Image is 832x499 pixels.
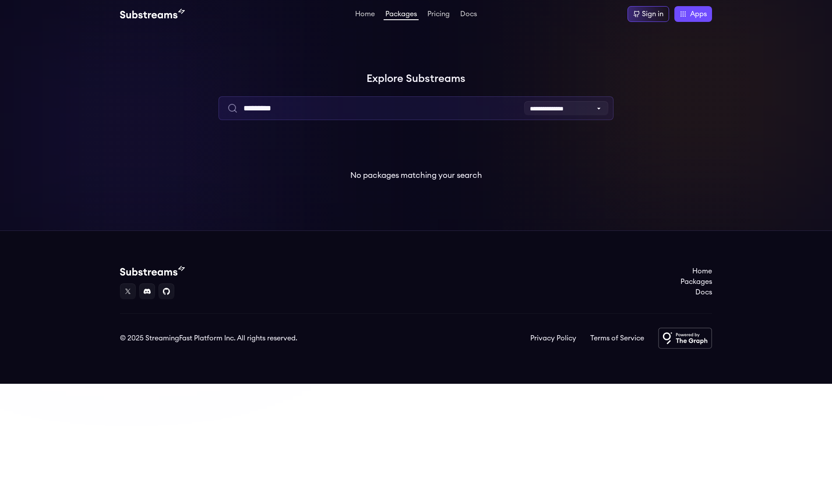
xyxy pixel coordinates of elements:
[680,266,712,276] a: Home
[353,11,377,19] a: Home
[680,276,712,287] a: Packages
[458,11,479,19] a: Docs
[628,6,669,22] a: Sign in
[658,328,712,349] img: Powered by The Graph
[590,333,644,343] a: Terms of Service
[680,287,712,297] a: Docs
[384,11,419,20] a: Packages
[642,9,663,19] div: Sign in
[120,9,185,19] img: Substream's logo
[120,266,185,276] img: Substream's logo
[426,11,451,19] a: Pricing
[530,333,576,343] a: Privacy Policy
[120,333,297,343] div: © 2025 StreamingFast Platform Inc. All rights reserved.
[120,70,712,88] h1: Explore Substreams
[350,169,482,181] p: No packages matching your search
[690,9,707,19] span: Apps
